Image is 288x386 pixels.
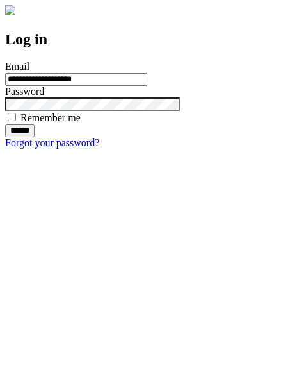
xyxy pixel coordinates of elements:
label: Remember me [20,112,81,123]
label: Password [5,86,44,97]
img: logo-4e3dc11c47720685a147b03b5a06dd966a58ff35d612b21f08c02c0306f2b779.png [5,5,15,15]
label: Email [5,61,29,72]
a: Forgot your password? [5,137,99,148]
h2: Log in [5,31,283,48]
